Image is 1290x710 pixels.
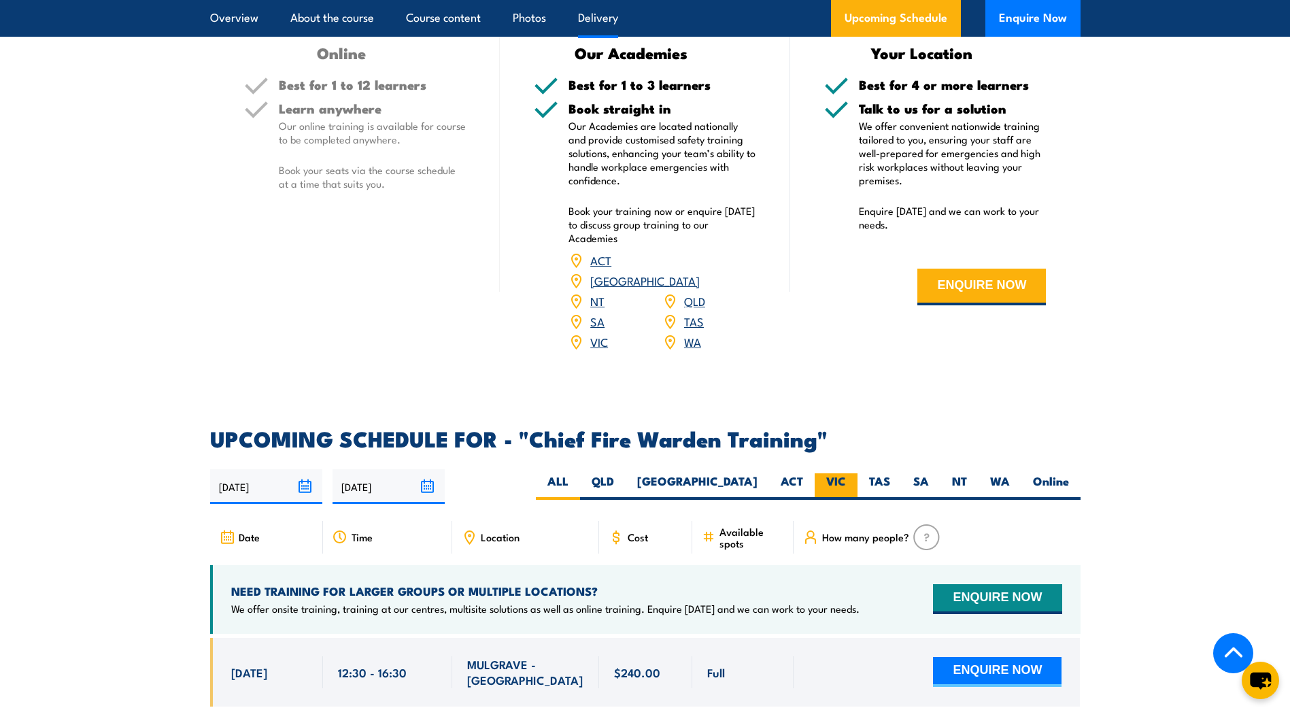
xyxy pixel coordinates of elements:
[210,469,322,504] input: From date
[902,473,940,500] label: SA
[858,473,902,500] label: TAS
[244,45,439,61] h3: Online
[568,102,756,115] h5: Book straight in
[239,531,260,543] span: Date
[333,469,445,504] input: To date
[590,272,700,288] a: [GEOGRAPHIC_DATA]
[568,78,756,91] h5: Best for 1 to 3 learners
[822,531,909,543] span: How many people?
[231,602,860,615] p: We offer onsite training, training at our centres, multisite solutions as well as online training...
[719,526,784,549] span: Available spots
[590,333,608,350] a: VIC
[279,78,466,91] h5: Best for 1 to 12 learners
[940,473,979,500] label: NT
[1242,662,1279,699] button: chat-button
[684,313,704,329] a: TAS
[536,473,580,500] label: ALL
[707,664,725,680] span: Full
[769,473,815,500] label: ACT
[279,119,466,146] p: Our online training is available for course to be completed anywhere.
[614,664,660,680] span: $240.00
[859,119,1047,187] p: We offer convenient nationwide training tailored to you, ensuring your staff are well-prepared fo...
[467,656,584,688] span: MULGRAVE - [GEOGRAPHIC_DATA]
[979,473,1021,500] label: WA
[859,102,1047,115] h5: Talk to us for a solution
[933,584,1062,614] button: ENQUIRE NOW
[580,473,626,500] label: QLD
[210,428,1081,447] h2: UPCOMING SCHEDULE FOR - "Chief Fire Warden Training"
[590,252,611,268] a: ACT
[279,102,466,115] h5: Learn anywhere
[628,531,648,543] span: Cost
[338,664,407,680] span: 12:30 - 16:30
[917,269,1046,305] button: ENQUIRE NOW
[534,45,729,61] h3: Our Academies
[568,204,756,245] p: Book your training now or enquire [DATE] to discuss group training to our Academies
[590,313,605,329] a: SA
[684,292,705,309] a: QLD
[279,163,466,190] p: Book your seats via the course schedule at a time that suits you.
[352,531,373,543] span: Time
[815,473,858,500] label: VIC
[568,119,756,187] p: Our Academies are located nationally and provide customised safety training solutions, enhancing ...
[231,584,860,598] h4: NEED TRAINING FOR LARGER GROUPS OR MULTIPLE LOCATIONS?
[859,204,1047,231] p: Enquire [DATE] and we can work to your needs.
[933,657,1062,687] button: ENQUIRE NOW
[684,333,701,350] a: WA
[590,292,605,309] a: NT
[1021,473,1081,500] label: Online
[626,473,769,500] label: [GEOGRAPHIC_DATA]
[481,531,520,543] span: Location
[859,78,1047,91] h5: Best for 4 or more learners
[231,664,267,680] span: [DATE]
[824,45,1019,61] h3: Your Location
